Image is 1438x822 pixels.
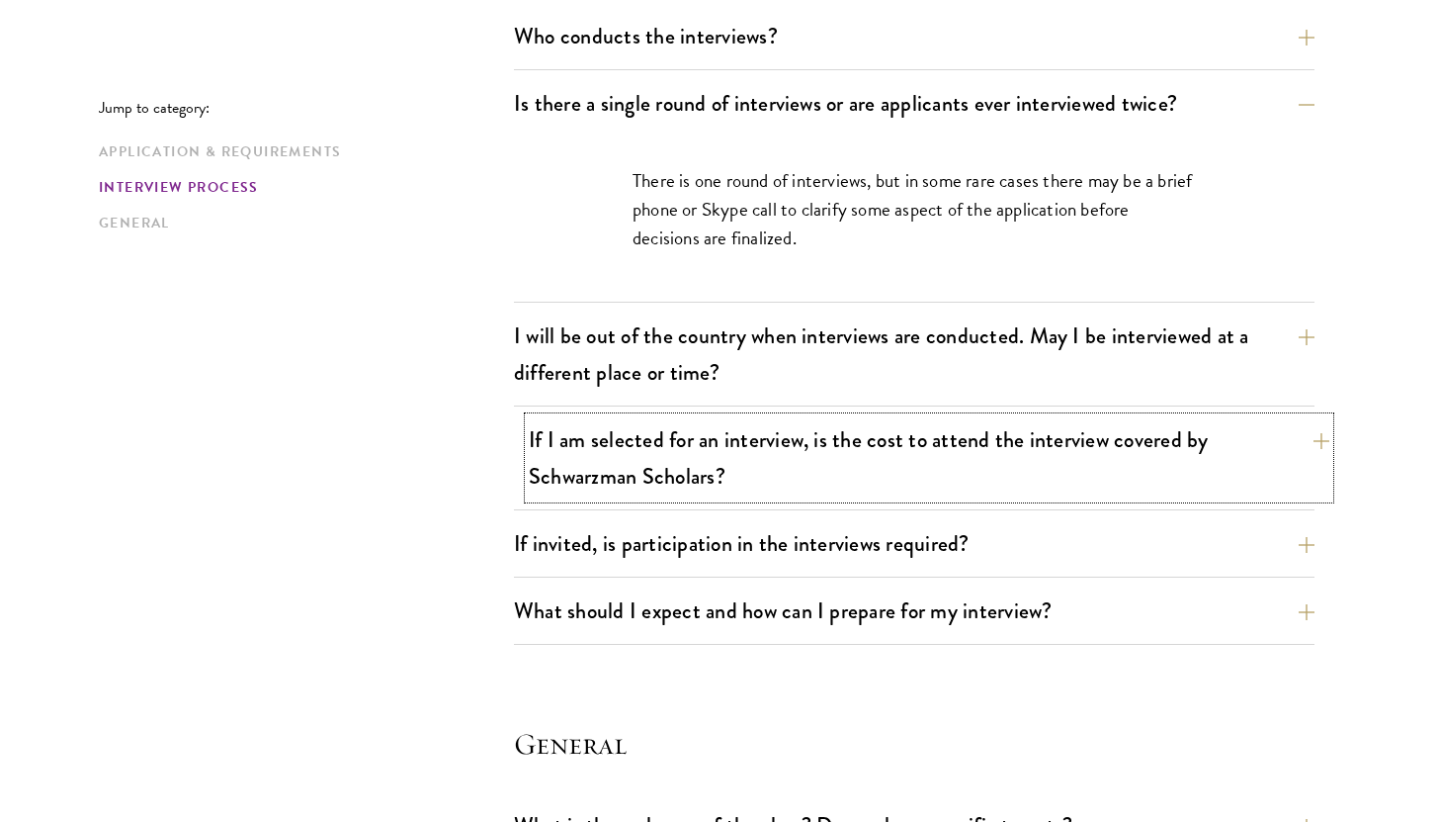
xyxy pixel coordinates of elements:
button: If invited, is participation in the interviews required? [514,521,1314,566]
button: If I am selected for an interview, is the cost to attend the interview covered by Schwarzman Scho... [529,417,1329,499]
p: There is one round of interviews, but in some rare cases there may be a brief phone or Skype call... [633,166,1196,252]
h4: General [514,724,1314,764]
a: Application & Requirements [99,141,502,162]
a: General [99,213,502,233]
button: Is there a single round of interviews or are applicants ever interviewed twice? [514,81,1314,126]
button: I will be out of the country when interviews are conducted. May I be interviewed at a different p... [514,314,1314,395]
p: Jump to category: [99,99,514,117]
button: Who conducts the interviews? [514,14,1314,58]
button: What should I expect and how can I prepare for my interview? [514,589,1314,633]
a: Interview Process [99,177,502,198]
